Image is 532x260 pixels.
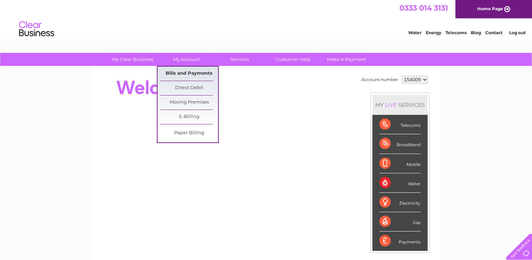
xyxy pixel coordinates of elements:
a: My Clear Business [104,53,162,66]
a: 0333 014 3131 [399,4,448,12]
div: MY SERVICES [372,95,428,115]
a: Moving Premises [160,95,218,110]
a: E-Billing [160,110,218,124]
div: Telecoms [379,115,421,134]
div: Payments [379,231,421,250]
a: Telecoms [446,30,467,35]
td: Account number [360,74,400,86]
a: Make A Payment [318,53,376,66]
div: Gas [379,212,421,231]
div: LIVE [384,101,398,108]
a: My Account [157,53,215,66]
div: Electricity [379,193,421,212]
div: Mobile [379,154,421,173]
img: logo.png [19,18,55,40]
a: Services [211,53,269,66]
div: Water [379,173,421,193]
a: Blog [471,30,481,35]
a: Log out [509,30,525,35]
a: Paper Billing [160,126,218,140]
div: Clear Business is a trading name of Verastar Limited (registered in [GEOGRAPHIC_DATA] No. 3667643... [100,4,432,34]
a: Water [408,30,422,35]
div: Broadband [379,134,421,154]
a: Direct Debit [160,81,218,95]
a: Customer Help [264,53,322,66]
a: Contact [485,30,502,35]
a: Bills and Payments [160,67,218,81]
a: Energy [426,30,441,35]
